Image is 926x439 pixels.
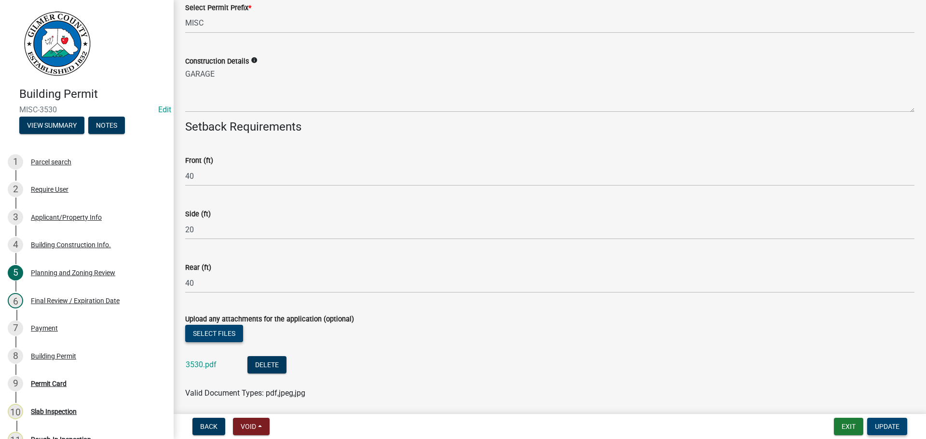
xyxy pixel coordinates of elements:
img: Gilmer County, Georgia [19,10,92,77]
div: Require User [31,186,68,193]
div: 8 [8,348,23,364]
div: Building Construction Info. [31,241,111,248]
button: Back [192,418,225,435]
wm-modal-confirm: Delete Document [247,361,286,370]
div: 9 [8,376,23,391]
div: 10 [8,404,23,419]
button: View Summary [19,117,84,134]
span: Back [200,423,218,430]
a: 3530.pdf [186,360,217,369]
span: Valid Document Types: pdf,jpeg,jpg [185,388,305,398]
button: Void [233,418,270,435]
div: Building Permit [31,353,76,359]
wm-modal-confirm: Summary [19,122,84,130]
label: Front (ft) [185,158,213,164]
div: Applicant/Property Info [31,214,102,221]
h4: Building Permit [19,87,166,101]
button: Select files [185,325,243,342]
i: info [251,57,258,64]
div: Slab Inspection [31,408,77,415]
wm-modal-confirm: Notes [88,122,125,130]
h4: Setback Requirements [185,120,914,134]
button: Notes [88,117,125,134]
div: 4 [8,237,23,253]
div: 6 [8,293,23,308]
button: Delete [247,356,286,373]
div: Permit Card [31,380,67,387]
div: 7 [8,320,23,336]
div: Final Review / Expiration Date [31,297,120,304]
label: Select Permit Prefix [185,5,251,12]
div: 5 [8,265,23,280]
div: 1 [8,154,23,170]
label: Construction Details [185,58,249,65]
div: Parcel search [31,159,71,165]
span: Void [241,423,256,430]
button: Update [867,418,907,435]
button: Exit [834,418,863,435]
div: Payment [31,325,58,332]
wm-modal-confirm: Edit Application Number [158,105,171,114]
label: Side (ft) [185,211,211,218]
div: 2 [8,182,23,197]
span: MISC-3530 [19,105,154,114]
div: Planning and Zoning Review [31,269,115,276]
a: Edit [158,105,171,114]
label: Upload any attachments for the application (optional) [185,316,354,323]
span: Update [875,423,899,430]
label: Rear (ft) [185,265,211,271]
div: 3 [8,210,23,225]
